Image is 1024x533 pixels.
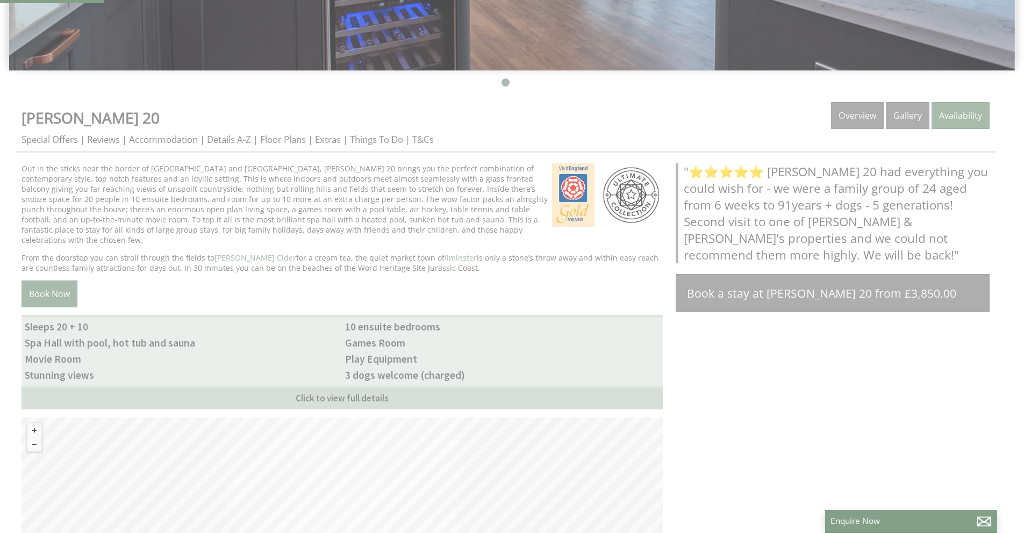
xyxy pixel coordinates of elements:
[22,280,77,307] a: Book Now
[22,386,663,409] a: Click to view full details
[342,367,662,383] li: 3 dogs welcome (charged)
[342,335,662,351] li: Games Room
[27,423,41,437] button: Zoom in
[552,163,595,227] img: Visit England - Gold Award
[214,253,296,263] a: [PERSON_NAME] Cider
[22,133,78,146] a: Special Offers
[22,107,160,128] a: [PERSON_NAME] 20
[315,133,341,146] a: Extras
[22,335,342,351] li: Spa Hall with pool, hot tub and sauna
[350,133,403,146] a: Things To Do
[831,102,884,129] a: Overview
[129,133,198,146] a: Accommodation
[676,163,990,263] blockquote: "⭐⭐⭐⭐⭐ [PERSON_NAME] 20 had everything you could wish for - we were a family group of 24 aged fro...
[22,163,663,245] p: Out in the sticks near the border of [GEOGRAPHIC_DATA] and [GEOGRAPHIC_DATA], [PERSON_NAME] 20 br...
[22,351,342,367] li: Movie Room
[22,367,342,383] li: Stunning views
[22,253,663,273] p: From the doorstep you can stroll through the fields to for a cream tea, the quiet market town of ...
[342,319,662,335] li: 10 ensuite bedrooms
[27,437,41,451] button: Zoom out
[260,133,306,146] a: Floor Plans
[342,351,662,367] li: Play Equipment
[412,133,434,146] a: T&Cs
[886,102,929,129] a: Gallery
[87,133,120,146] a: Reviews
[445,253,477,263] a: Ilminster
[932,102,990,129] a: Availability
[207,133,251,146] a: Details A-Z
[22,319,342,335] li: Sleeps 20 + 10
[676,274,990,312] a: Book a stay at [PERSON_NAME] 20 from £3,850.00
[599,163,662,227] img: Ultimate Collection - Ultimate Collection
[830,515,992,527] p: Enquire Now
